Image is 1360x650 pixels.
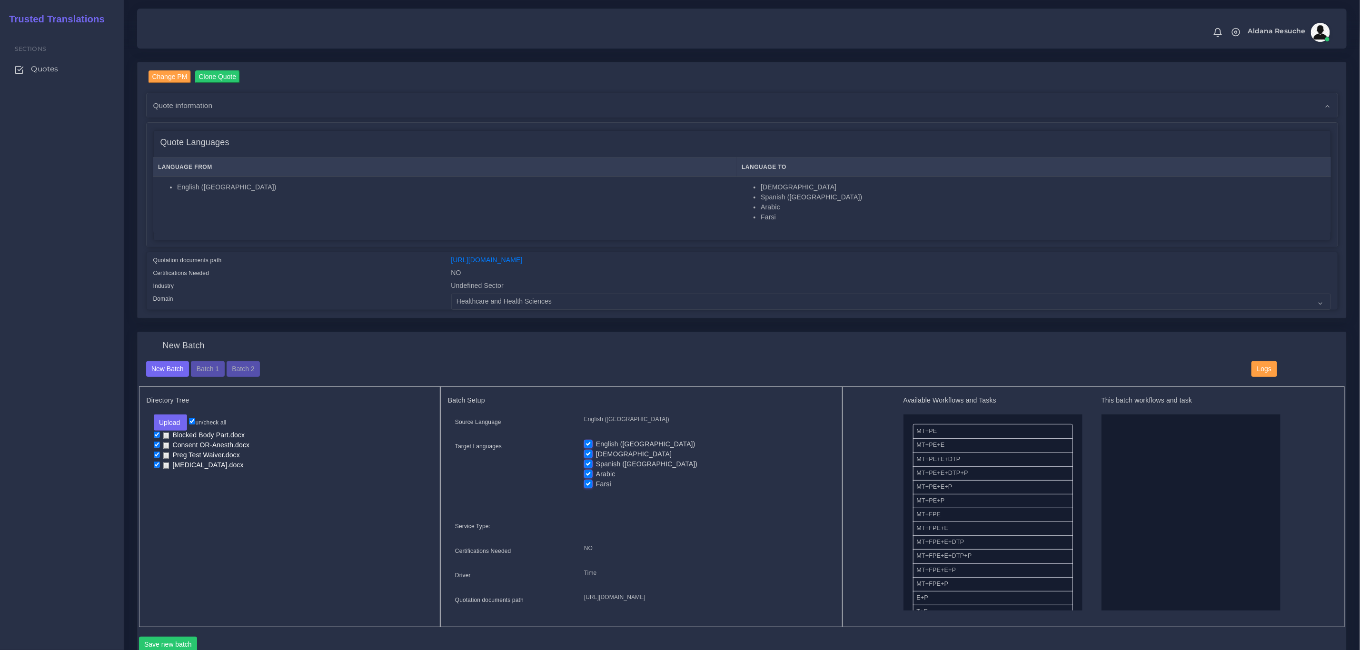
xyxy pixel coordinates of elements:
div: Quote information [147,93,1338,118]
li: MT+PE+E+DTP [913,453,1073,467]
button: New Batch [146,361,189,377]
a: Aldana Resucheavatar [1243,23,1333,42]
label: un/check all [189,418,226,427]
input: un/check all [189,418,195,424]
label: Quotation documents path [153,256,222,265]
h5: Available Workflows and Tasks [903,396,1082,404]
li: MT+PE+P [913,494,1073,508]
p: Time [584,568,828,578]
li: MT+PE+E+DTP+P [913,466,1073,481]
li: Farsi [761,212,1326,222]
button: Upload [154,414,188,431]
p: English ([GEOGRAPHIC_DATA]) [584,414,828,424]
a: New Batch [146,364,189,372]
a: Preg Test Waiver.docx [160,451,243,460]
button: Batch 1 [191,361,224,377]
li: English ([GEOGRAPHIC_DATA]) [177,182,732,192]
a: [URL][DOMAIN_NAME] [451,256,523,264]
a: Batch 1 [191,364,224,372]
a: [MEDICAL_DATA].docx [160,461,247,470]
li: Spanish ([GEOGRAPHIC_DATA]) [761,192,1326,202]
p: NO [584,543,828,553]
span: Quote information [153,100,213,111]
label: [DEMOGRAPHIC_DATA] [596,449,672,459]
span: Aldana Resuche [1248,28,1306,34]
li: MT+FPE+E+DTP+P [913,549,1073,563]
a: Blocked Body Part.docx [160,431,248,440]
label: English ([GEOGRAPHIC_DATA]) [596,439,695,449]
th: Language To [737,158,1331,177]
input: Change PM [149,70,191,83]
li: MT+PE+E+P [913,480,1073,494]
li: MT+FPE+E [913,522,1073,536]
label: Service Type: [455,522,490,531]
a: Trusted Translations [2,11,105,27]
li: MT+PE [913,424,1073,439]
label: Quotation documents path [455,596,524,604]
label: Certifications Needed [455,547,511,555]
div: Undefined Sector [444,281,1338,294]
label: Arabic [596,469,615,479]
a: Quotes [7,59,117,79]
a: Consent OR-Anesth.docx [160,441,253,450]
h5: This batch workflows and task [1102,396,1281,404]
h5: Batch Setup [448,396,835,404]
th: Language From [153,158,737,177]
p: [URL][DOMAIN_NAME] [584,592,828,602]
label: Domain [153,295,173,303]
input: Clone Quote [195,70,240,83]
h2: Trusted Translations [2,13,105,25]
label: Industry [153,282,174,290]
label: Farsi [596,479,611,489]
li: MT+FPE+E+DTP [913,535,1073,550]
span: Sections [15,45,46,52]
button: Logs [1251,361,1277,377]
li: MT+FPE+E+P [913,563,1073,578]
img: avatar [1311,23,1330,42]
div: NO [444,268,1338,281]
li: Arabic [761,202,1326,212]
label: Source Language [455,418,501,426]
h5: Directory Tree [147,396,433,404]
h4: Quote Languages [160,138,229,148]
li: T+E [913,605,1073,619]
li: MT+PE+E [913,438,1073,453]
button: Batch 2 [227,361,260,377]
h4: New Batch [163,341,205,351]
li: E+P [913,591,1073,605]
li: [DEMOGRAPHIC_DATA] [761,182,1326,192]
span: Logs [1257,365,1271,373]
li: MT+FPE [913,508,1073,522]
label: Spanish ([GEOGRAPHIC_DATA]) [596,459,697,469]
label: Target Languages [455,442,502,451]
label: Certifications Needed [153,269,209,277]
li: MT+FPE+P [913,577,1073,591]
span: Quotes [31,64,58,74]
a: Batch 2 [227,364,260,372]
label: Driver [455,571,471,580]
